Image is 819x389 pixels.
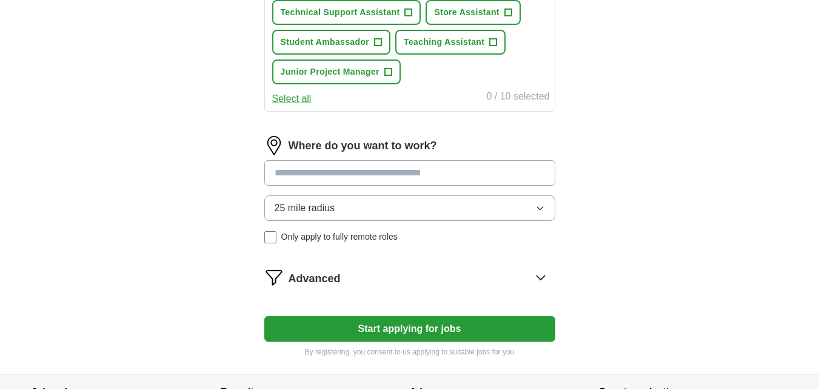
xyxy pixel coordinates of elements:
button: Student Ambassador [272,30,391,55]
span: Store Assistant [434,6,499,19]
button: Junior Project Manager [272,59,401,84]
label: Where do you want to work? [289,138,437,154]
span: Teaching Assistant [404,36,484,49]
span: Only apply to fully remote roles [281,231,398,243]
button: Teaching Assistant [395,30,506,55]
span: Student Ambassador [281,36,370,49]
button: 25 mile radius [264,195,555,221]
span: 25 mile radius [275,201,335,215]
button: Select all [272,92,312,106]
span: Technical Support Assistant [281,6,400,19]
p: By registering, you consent to us applying to suitable jobs for you [264,347,555,357]
img: filter [264,268,284,287]
input: Only apply to fully remote roles [264,231,276,243]
div: 0 / 10 selected [486,89,549,106]
button: Start applying for jobs [264,316,555,342]
span: Junior Project Manager [281,66,379,78]
span: Advanced [289,271,341,287]
img: location.png [264,136,284,155]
